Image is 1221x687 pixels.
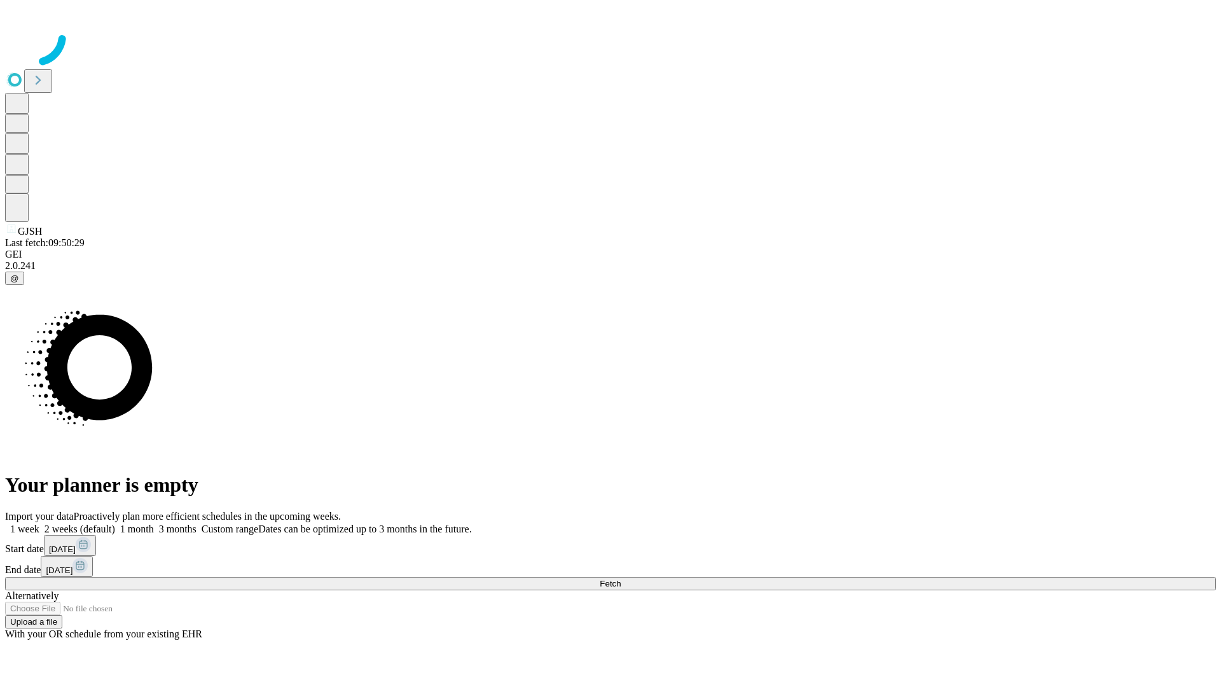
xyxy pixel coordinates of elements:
[120,524,154,534] span: 1 month
[5,556,1216,577] div: End date
[5,272,24,285] button: @
[600,579,621,588] span: Fetch
[49,545,76,554] span: [DATE]
[18,226,42,237] span: GJSH
[258,524,471,534] span: Dates can be optimized up to 3 months in the future.
[5,237,85,248] span: Last fetch: 09:50:29
[5,535,1216,556] div: Start date
[202,524,258,534] span: Custom range
[46,566,72,575] span: [DATE]
[10,524,39,534] span: 1 week
[5,628,202,639] span: With your OR schedule from your existing EHR
[44,535,96,556] button: [DATE]
[41,556,93,577] button: [DATE]
[74,511,341,522] span: Proactively plan more efficient schedules in the upcoming weeks.
[5,249,1216,260] div: GEI
[159,524,197,534] span: 3 months
[5,473,1216,497] h1: Your planner is empty
[5,511,74,522] span: Import your data
[45,524,115,534] span: 2 weeks (default)
[10,274,19,283] span: @
[5,615,62,628] button: Upload a file
[5,577,1216,590] button: Fetch
[5,260,1216,272] div: 2.0.241
[5,590,59,601] span: Alternatively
